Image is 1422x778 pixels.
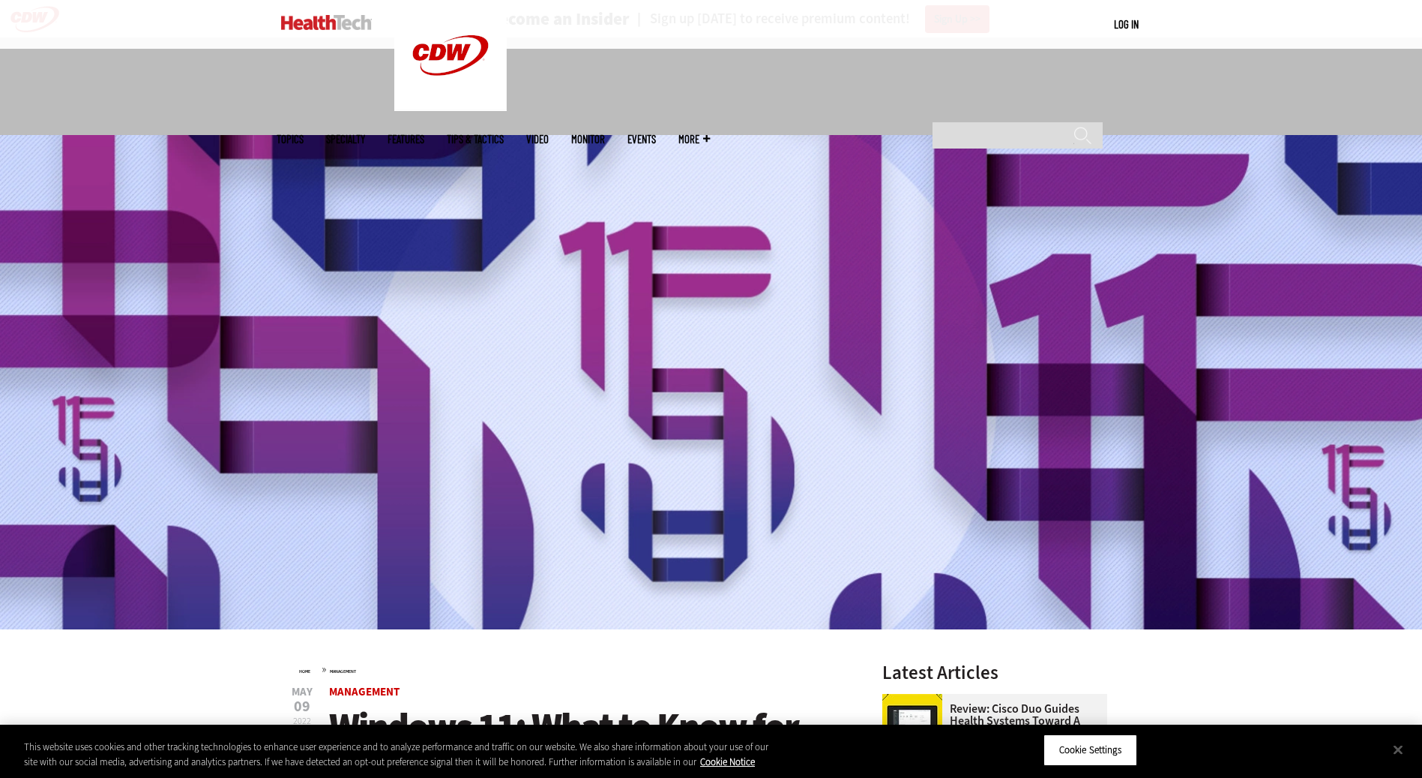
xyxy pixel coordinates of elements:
img: Cisco Duo [882,694,942,754]
a: Features [388,134,424,145]
a: Management [330,668,356,674]
a: More information about your privacy [700,755,755,768]
button: Cookie Settings [1043,734,1137,766]
a: Events [627,134,656,145]
span: May [292,686,313,698]
a: Management [329,684,400,699]
span: Specialty [326,134,365,145]
a: Tips & Tactics [447,134,504,145]
span: 2022 [293,715,311,727]
a: Log in [1114,17,1139,31]
span: Topics [277,134,304,145]
a: Video [526,134,549,145]
a: CDW [394,99,507,115]
a: Cisco Duo [882,694,950,706]
div: » [299,663,843,675]
div: User menu [1114,17,1139,32]
a: Review: Cisco Duo Guides Health Systems Toward a Zero-Trust Approach [882,703,1098,739]
span: More [678,134,710,145]
a: MonITor [571,134,605,145]
button: Close [1382,733,1415,766]
span: 09 [292,699,313,714]
a: Home [299,668,310,674]
div: This website uses cookies and other tracking technologies to enhance user experience and to analy... [24,740,782,769]
h3: Latest Articles [882,663,1107,682]
img: Home [281,15,372,30]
